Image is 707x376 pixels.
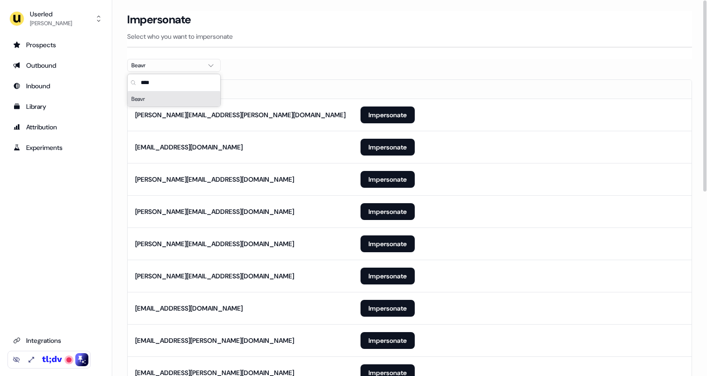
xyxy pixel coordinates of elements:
[13,336,99,345] div: Integrations
[7,120,104,135] a: Go to attribution
[135,304,243,313] div: [EMAIL_ADDRESS][DOMAIN_NAME]
[135,239,294,248] div: [PERSON_NAME][EMAIL_ADDRESS][DOMAIN_NAME]
[361,139,415,156] button: Impersonate
[128,80,353,99] th: Email
[127,59,221,72] button: Beavr
[128,92,220,106] div: Suggestions
[13,81,99,91] div: Inbound
[131,61,202,70] div: Beavr
[7,140,104,155] a: Go to experiments
[361,171,415,188] button: Impersonate
[127,32,692,41] p: Select who you want to impersonate
[7,58,104,73] a: Go to outbound experience
[361,332,415,349] button: Impersonate
[361,268,415,284] button: Impersonate
[361,106,415,123] button: Impersonate
[127,13,191,27] h3: Impersonate
[135,271,294,281] div: [PERSON_NAME][EMAIL_ADDRESS][DOMAIN_NAME]
[30,19,72,28] div: [PERSON_NAME]
[30,9,72,19] div: Userled
[7,333,104,348] a: Go to integrations
[13,122,99,132] div: Attribution
[7,7,104,30] button: Userled[PERSON_NAME]
[361,203,415,220] button: Impersonate
[13,61,99,70] div: Outbound
[361,235,415,252] button: Impersonate
[7,78,104,93] a: Go to Inbound
[135,336,294,345] div: [EMAIL_ADDRESS][PERSON_NAME][DOMAIN_NAME]
[7,99,104,114] a: Go to templates
[135,207,294,216] div: [PERSON_NAME][EMAIL_ADDRESS][DOMAIN_NAME]
[135,142,243,152] div: [EMAIL_ADDRESS][DOMAIN_NAME]
[128,92,220,106] div: Beavr
[135,175,294,184] div: [PERSON_NAME][EMAIL_ADDRESS][DOMAIN_NAME]
[135,110,346,120] div: [PERSON_NAME][EMAIL_ADDRESS][PERSON_NAME][DOMAIN_NAME]
[13,40,99,50] div: Prospects
[361,300,415,317] button: Impersonate
[13,102,99,111] div: Library
[7,37,104,52] a: Go to prospects
[13,143,99,152] div: Experiments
